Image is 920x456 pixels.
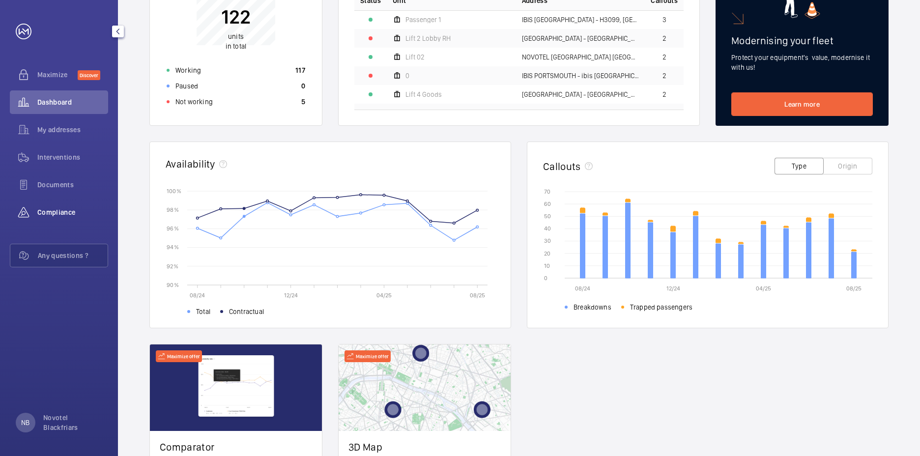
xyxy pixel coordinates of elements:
span: Breakdowns [574,302,611,312]
text: 96 % [167,225,179,232]
span: IBIS [GEOGRAPHIC_DATA] - H3099, [GEOGRAPHIC_DATA], [STREET_ADDRESS] [522,16,639,23]
text: 08/24 [190,292,205,299]
button: Type [775,158,824,174]
span: 2 [662,72,666,79]
button: Origin [823,158,872,174]
text: 98 % [167,206,179,213]
span: IBIS PORTSMOUTH - ibis [GEOGRAPHIC_DATA] [522,72,639,79]
h2: Callouts [543,160,581,172]
span: [GEOGRAPHIC_DATA] - [GEOGRAPHIC_DATA] [522,35,639,42]
text: 60 [544,200,551,207]
span: Total [196,307,210,316]
p: in total [221,31,251,51]
span: NOVOTEL [GEOGRAPHIC_DATA] [GEOGRAPHIC_DATA] - H9057, [GEOGRAPHIC_DATA] [GEOGRAPHIC_DATA], [STREET... [522,54,639,60]
a: Learn more [731,92,873,116]
p: 0 [301,81,305,91]
text: 100 % [167,187,181,194]
span: 2 [662,35,666,42]
span: [GEOGRAPHIC_DATA] - [GEOGRAPHIC_DATA] [522,91,639,98]
text: 04/25 [756,285,771,292]
span: Trapped passengers [630,302,692,312]
text: 70 [544,188,550,195]
p: 5 [301,97,305,107]
text: 04/25 [376,292,392,299]
div: Maximize offer [156,350,202,362]
span: Lift 2 Lobby RH [405,35,451,42]
p: Paused [175,81,198,91]
text: 94 % [167,244,179,251]
text: 0 [544,275,547,282]
text: 50 [544,213,551,220]
span: Interventions [37,152,108,162]
p: NB [21,418,29,427]
text: 90 % [167,281,179,288]
span: Contractual [229,307,264,316]
h2: Modernising your fleet [731,34,873,47]
span: units [228,32,244,40]
span: Lift 02 [405,54,425,60]
text: 12/24 [666,285,680,292]
span: 0 [405,72,409,79]
text: 12/24 [284,292,298,299]
h2: 3D Map [348,441,501,453]
text: 10 [544,262,550,269]
text: 08/24 [575,285,590,292]
span: Maximize [37,70,78,80]
span: My addresses [37,125,108,135]
span: Passenger 1 [405,16,441,23]
span: 2 [662,91,666,98]
p: Novotel Blackfriars [43,413,102,432]
p: 117 [295,65,305,75]
p: Protect your equipment's value, modernise it with us! [731,53,873,72]
h2: Availability [166,158,215,170]
h2: Comparator [160,441,312,453]
text: 20 [544,250,550,257]
span: 3 [662,16,666,23]
p: Working [175,65,201,75]
span: Any questions ? [38,251,108,260]
span: Discover [78,70,100,80]
span: Compliance [37,207,108,217]
span: Lift 4 Goods [405,91,442,98]
text: 92 % [167,262,178,269]
text: 08/25 [846,285,862,292]
p: 122 [221,4,251,29]
span: 2 [662,54,666,60]
div: Maximize offer [345,350,391,362]
text: 30 [544,237,551,244]
p: Not working [175,97,213,107]
text: 40 [544,225,551,232]
text: 08/25 [470,292,485,299]
span: Documents [37,180,108,190]
span: Dashboard [37,97,108,107]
